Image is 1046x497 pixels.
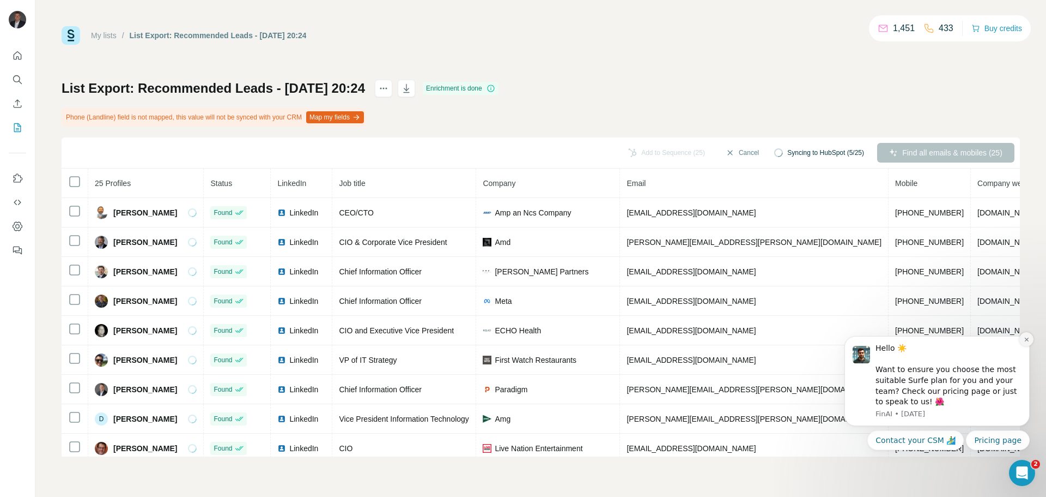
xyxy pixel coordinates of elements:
img: Avatar [95,295,108,308]
span: [PERSON_NAME][EMAIL_ADDRESS][PERSON_NAME][DOMAIN_NAME] [627,385,881,394]
button: My lists [9,118,26,137]
img: LinkedIn logo [277,385,286,394]
span: [EMAIL_ADDRESS][DOMAIN_NAME] [627,356,756,364]
img: LinkedIn logo [277,356,286,364]
span: [DOMAIN_NAME] [977,238,1038,247]
span: ECHO Health [495,325,541,336]
span: Amp an Ncs Company [495,207,571,218]
span: [PERSON_NAME] [113,414,177,424]
button: Quick reply: Contact your CSM 🏄‍♂️ [39,108,136,128]
span: Found [214,267,232,277]
span: [PHONE_NUMBER] [895,267,964,276]
span: Status [210,179,232,188]
img: Avatar [95,354,108,367]
span: [PERSON_NAME] [113,296,177,307]
span: LinkedIn [289,355,318,366]
div: Hello ☀️ Want to ensure you choose the most suitable Surfe plan for you and your team? Check our ... [47,21,193,85]
span: [EMAIL_ADDRESS][DOMAIN_NAME] [627,297,756,306]
img: LinkedIn logo [277,415,286,423]
span: CIO and Executive Vice President [339,326,454,335]
span: [PERSON_NAME] [113,237,177,248]
span: [DOMAIN_NAME] [977,208,1038,217]
button: Buy credits [971,21,1022,36]
span: LinkedIn [289,414,318,424]
button: actions [375,80,392,97]
span: [EMAIL_ADDRESS][DOMAIN_NAME] [627,208,756,217]
span: Found [214,444,232,453]
span: Mobile [895,179,917,188]
button: Use Surfe on LinkedIn [9,169,26,188]
button: Enrich CSV [9,94,26,113]
img: company-logo [483,238,491,247]
button: Search [9,70,26,89]
span: [PERSON_NAME] [113,443,177,454]
img: company-logo [483,267,491,276]
button: Map my fields [306,111,364,123]
span: Amd [495,237,510,248]
span: [PERSON_NAME] [113,384,177,395]
p: Message from FinAI, sent 3w ago [47,87,193,97]
img: company-logo [483,297,491,306]
span: 25 Profiles [95,179,131,188]
a: My lists [91,31,117,40]
span: CIO [339,444,352,453]
span: LinkedIn [277,179,306,188]
span: Found [214,237,232,247]
button: Quick reply: Pricing page [138,108,202,128]
div: Phone (Landline) field is not mapped, this value will not be synced with your CRM [62,108,366,127]
span: [PHONE_NUMBER] [895,208,964,217]
span: LinkedIn [289,296,318,307]
button: Dashboard [9,217,26,236]
div: Message content [47,21,193,85]
span: Syncing to HubSpot (5/25) [787,148,864,158]
span: [PERSON_NAME] [113,207,177,218]
span: Company website [977,179,1038,188]
div: D [95,412,108,426]
span: Email [627,179,646,188]
span: [PERSON_NAME] [113,355,177,366]
button: Dismiss notification [191,10,205,24]
img: Avatar [95,236,108,249]
span: LinkedIn [289,443,318,454]
span: [PERSON_NAME] [113,266,177,277]
span: [PERSON_NAME][EMAIL_ADDRESS][PERSON_NAME][DOMAIN_NAME] [627,415,881,423]
span: [PHONE_NUMBER] [895,297,964,306]
img: company-logo [483,326,491,335]
img: Avatar [95,206,108,219]
span: Found [214,326,232,336]
img: company-logo [483,356,491,364]
iframe: Intercom notifications message [828,322,1046,492]
img: LinkedIn logo [277,326,286,335]
div: message notification from FinAI, 3w ago. Hello ☀️ Want to ensure you choose the most suitable Sur... [16,14,202,104]
span: [PERSON_NAME] Partners [495,266,588,277]
p: 1,451 [893,22,915,35]
img: company-logo [483,385,491,394]
span: [EMAIL_ADDRESS][DOMAIN_NAME] [627,326,756,335]
img: Profile image for FinAI [25,23,42,41]
span: [EMAIL_ADDRESS][DOMAIN_NAME] [627,267,756,276]
img: LinkedIn logo [277,297,286,306]
span: Chief Information Officer [339,385,421,394]
span: Company [483,179,515,188]
div: List Export: Recommended Leads - [DATE] 20:24 [130,30,307,41]
span: Paradigm [495,384,527,395]
span: LinkedIn [289,237,318,248]
div: Enrichment is done [423,82,498,95]
span: 2 [1031,460,1040,469]
img: Surfe Logo [62,26,80,45]
span: [EMAIL_ADDRESS][DOMAIN_NAME] [627,444,756,453]
img: Avatar [95,442,108,455]
img: LinkedIn logo [277,238,286,247]
span: Found [214,355,232,365]
img: LinkedIn logo [277,208,286,217]
span: LinkedIn [289,325,318,336]
span: Chief Information Officer [339,267,421,276]
li: / [122,30,124,41]
span: [PHONE_NUMBER] [895,238,964,247]
button: Use Surfe API [9,193,26,212]
img: company-logo [483,444,491,453]
span: Found [214,296,232,306]
span: [PERSON_NAME] [113,325,177,336]
div: Quick reply options [16,108,202,128]
span: Vice President Information Technology [339,415,469,423]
